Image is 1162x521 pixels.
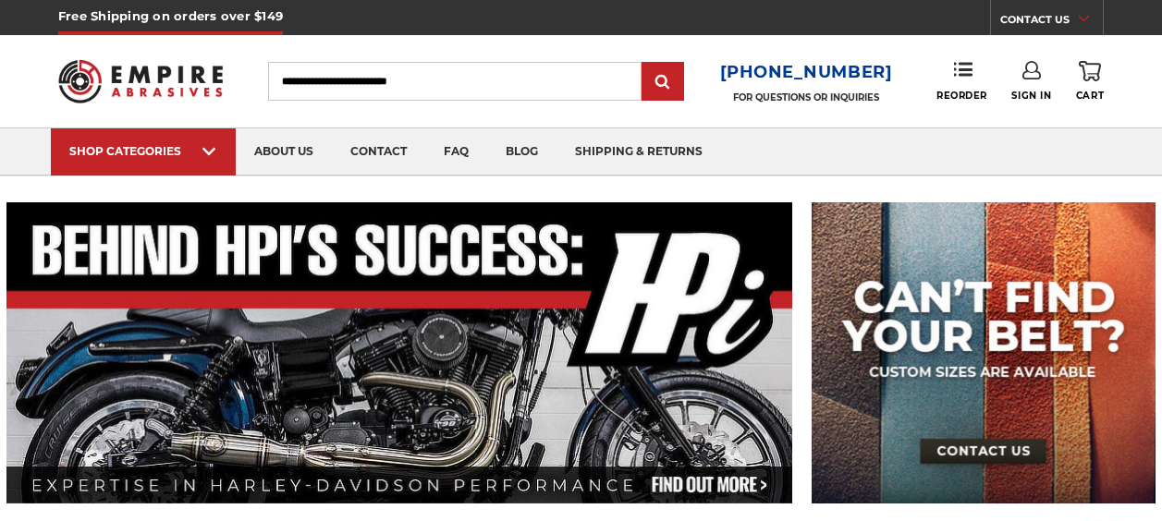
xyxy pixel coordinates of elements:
span: Cart [1076,90,1104,102]
p: FOR QUESTIONS OR INQUIRIES [720,91,893,103]
div: SHOP CATEGORIES [69,144,217,158]
img: Empire Abrasives [58,49,223,114]
a: blog [487,128,557,176]
span: Sign In [1011,90,1051,102]
img: promo banner for custom belts. [812,202,1155,503]
a: faq [425,128,487,176]
img: Banner for an interview featuring Horsepower Inc who makes Harley performance upgrades featured o... [6,202,792,503]
a: CONTACT US [1000,9,1103,35]
a: about us [236,128,332,176]
a: contact [332,128,425,176]
a: shipping & returns [557,128,721,176]
span: Reorder [936,90,987,102]
a: Cart [1076,61,1104,102]
a: [PHONE_NUMBER] [720,59,893,86]
a: Reorder [936,61,987,101]
input: Submit [644,64,681,101]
